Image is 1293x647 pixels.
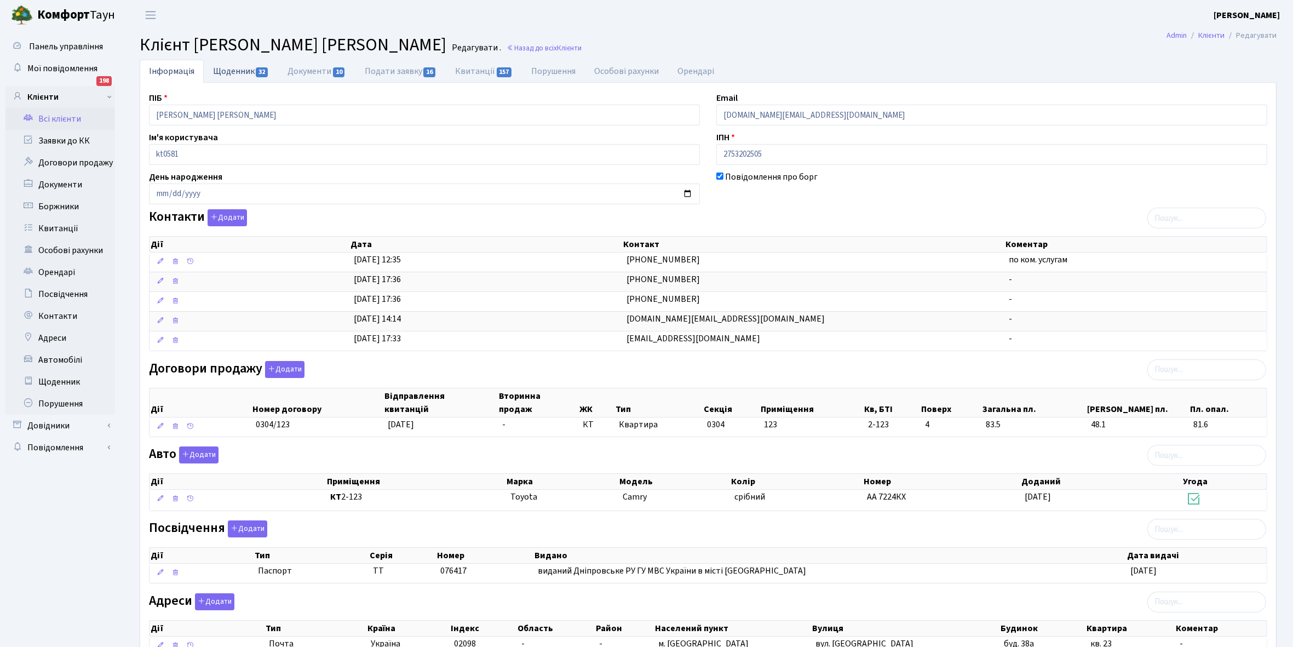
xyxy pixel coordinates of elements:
[355,60,446,83] a: Подати заявку
[262,359,304,378] a: Додати
[179,446,219,463] button: Авто
[538,565,807,577] span: виданий Дніпровське РУ ГУ МВС України в місті [GEOGRAPHIC_DATA]
[1147,208,1266,228] input: Пошук...
[150,621,265,636] th: Дії
[507,43,582,53] a: Назад до всіхКлієнти
[149,446,219,463] label: Авто
[140,60,204,83] a: Інформація
[369,548,436,563] th: Серія
[5,217,115,239] a: Квитанції
[1126,548,1266,563] th: Дата видачі
[498,388,578,417] th: Вторинна продаж
[354,273,401,285] span: [DATE] 17:36
[1147,592,1266,612] input: Пошук...
[150,474,326,489] th: Дії
[864,388,921,417] th: Кв, БТІ
[506,474,619,489] th: Марка
[330,491,341,503] b: КТ
[5,349,115,371] a: Автомобілі
[5,239,115,261] a: Особові рахунки
[1147,519,1266,540] input: Пошук...
[654,621,811,636] th: Населений пункт
[330,491,501,503] span: 2-123
[986,419,1082,431] span: 83.5
[1189,388,1267,417] th: Пл. опал.
[5,393,115,415] a: Порушення
[1131,565,1157,577] span: [DATE]
[5,130,115,152] a: Заявки до КК
[627,333,760,345] span: [EMAIL_ADDRESS][DOMAIN_NAME]
[614,388,703,417] th: Тип
[595,621,654,636] th: Район
[258,565,364,577] span: Паспорт
[208,209,247,226] button: Контакти
[265,621,366,636] th: Тип
[1009,293,1013,305] span: -
[1086,388,1189,417] th: [PERSON_NAME] пл.
[1193,419,1262,431] span: 81.6
[725,170,818,184] label: Повідомлення про борг
[5,261,115,283] a: Орендарі
[1214,9,1280,21] b: [PERSON_NAME]
[583,419,610,431] span: КТ
[1009,273,1013,285] span: -
[265,361,304,378] button: Договори продажу
[256,419,290,431] span: 0304/123
[623,491,647,503] span: Camry
[5,86,115,108] a: Клієнти
[5,174,115,196] a: Документи
[388,419,414,431] span: [DATE]
[450,43,501,53] small: Редагувати .
[627,254,700,266] span: [PHONE_NUMBER]
[1009,254,1068,266] span: по ком. услугам
[1166,30,1187,41] a: Admin
[734,491,765,503] span: срібний
[627,273,700,285] span: [PHONE_NUMBER]
[150,388,251,417] th: Дії
[354,254,401,266] span: [DATE] 12:35
[225,519,267,538] a: Додати
[5,58,115,79] a: Мої повідомлення198
[730,474,863,489] th: Колір
[5,196,115,217] a: Боржники
[150,237,349,252] th: Дії
[195,593,234,610] button: Адреси
[446,60,522,83] a: Квитанції
[1091,419,1185,431] span: 48.1
[497,67,512,77] span: 157
[5,415,115,437] a: Довідники
[423,67,435,77] span: 16
[366,621,450,636] th: Країна
[383,388,498,417] th: Відправлення квитанцій
[436,548,533,563] th: Номер
[192,591,234,610] a: Додати
[149,91,168,105] label: ПІБ
[1020,474,1182,489] th: Доданий
[450,621,516,636] th: Індекс
[251,388,383,417] th: Номер договору
[149,209,247,226] label: Контакти
[11,4,33,26] img: logo.png
[1009,313,1013,325] span: -
[96,76,112,86] div: 198
[1004,237,1266,252] th: Коментар
[716,131,735,144] label: ІПН
[1086,621,1175,636] th: Квартира
[760,388,864,417] th: Приміщення
[925,419,978,431] span: 4
[150,548,254,563] th: Дії
[27,62,97,75] span: Мої повідомлення
[278,60,355,83] a: Документи
[921,388,982,417] th: Поверх
[627,293,700,305] span: [PHONE_NUMBER]
[5,283,115,305] a: Посвідчення
[1147,359,1266,380] input: Пошук...
[503,419,506,431] span: -
[1225,30,1277,42] li: Редагувати
[1175,621,1267,636] th: Коментар
[522,60,585,83] a: Порушення
[349,237,622,252] th: Дата
[354,293,401,305] span: [DATE] 17:36
[716,91,738,105] label: Email
[578,388,614,417] th: ЖК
